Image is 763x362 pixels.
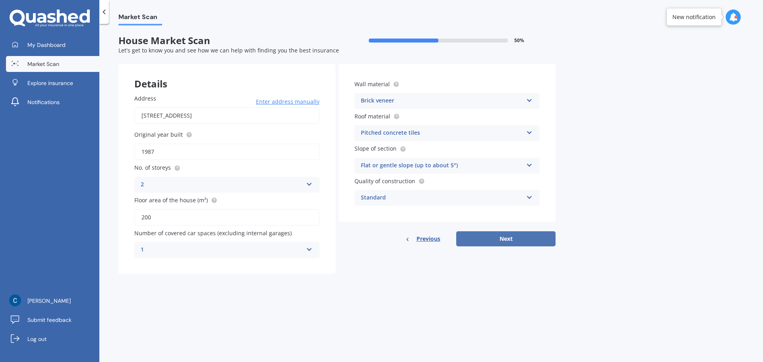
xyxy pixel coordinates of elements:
a: Submit feedback [6,312,99,328]
div: New notification [672,13,716,21]
a: My Dashboard [6,37,99,53]
div: Pitched concrete tiles [361,128,523,138]
span: House Market Scan [118,35,337,46]
a: Notifications [6,94,99,110]
span: Roof material [354,112,390,120]
span: 50 % [514,38,524,43]
span: Original year built [134,131,183,138]
span: Notifications [27,98,60,106]
button: Next [456,231,556,246]
span: Quality of construction [354,177,415,185]
div: 2 [141,180,303,190]
span: Log out [27,335,46,343]
div: Standard [361,193,523,203]
span: Previous [416,233,440,245]
div: 1 [141,245,303,255]
a: [PERSON_NAME] [6,293,99,309]
span: Address [134,95,156,102]
input: Enter year [134,143,320,160]
span: No. of storeys [134,164,171,172]
span: [PERSON_NAME] [27,297,71,305]
span: My Dashboard [27,41,66,49]
a: Log out [6,331,99,347]
div: Brick veneer [361,96,523,106]
span: Wall material [354,80,390,88]
a: Market Scan [6,56,99,72]
span: Market Scan [118,13,162,24]
div: Details [118,64,335,88]
span: Slope of section [354,145,397,153]
span: Enter address manually [256,98,320,106]
img: ACg8ocKiplwI401GOVUQuAirdr90ZORTCVVz9fLudF6GOf3dhpO4Aw=s96-c [9,294,21,306]
div: Flat or gentle slope (up to about 5°) [361,161,523,170]
span: Submit feedback [27,316,72,324]
a: Explore insurance [6,75,99,91]
input: Enter address [134,107,320,124]
span: Explore insurance [27,79,73,87]
input: Enter floor area [134,209,320,226]
span: Number of covered car spaces (excluding internal garages) [134,229,292,237]
span: Floor area of the house (m²) [134,196,208,204]
span: Market Scan [27,60,59,68]
span: Let's get to know you and see how we can help with finding you the best insurance [118,46,339,54]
